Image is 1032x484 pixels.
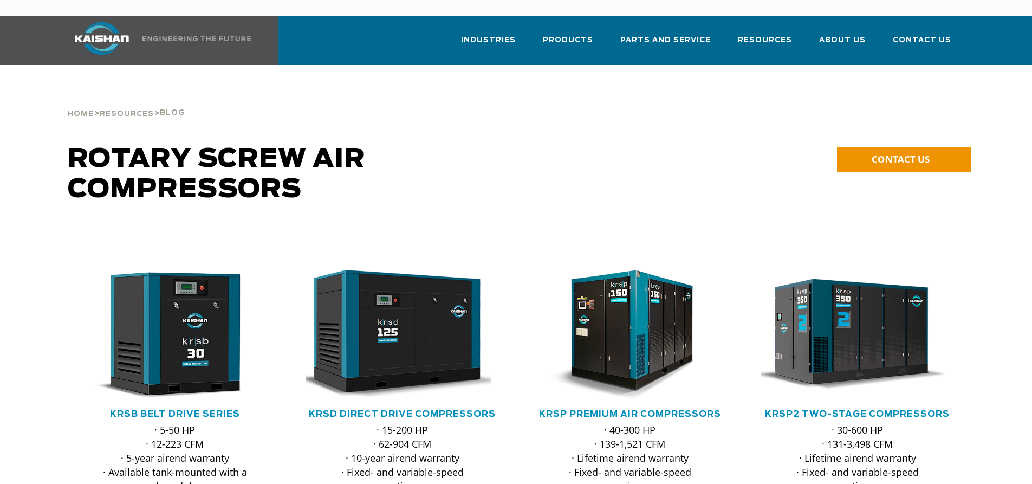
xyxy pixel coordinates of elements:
[61,16,253,65] a: Kaishan USA
[100,108,154,118] a: Resources
[543,34,593,47] span: Products
[893,26,951,63] a: Contact Us
[534,270,726,400] div: krsp150
[68,146,365,203] span: Rotary Screw Air Compressors
[79,270,271,400] div: krsb30
[525,270,718,400] img: krsp150
[539,410,721,418] a: KRSP Premium Air Compressors
[620,26,711,63] a: Parts and Service
[67,111,94,118] span: Home
[738,26,792,63] a: Resources
[543,26,593,63] a: Products
[461,34,516,47] span: Industries
[872,153,930,165] span: CONTACT US
[819,34,866,47] span: About Us
[160,109,185,117] span: Blog
[61,22,142,55] img: kaishan logo
[309,410,496,418] a: KRSD Direct Drive Compressors
[461,26,516,63] a: Industries
[761,270,954,400] div: krsp350
[100,111,154,118] span: Resources
[837,147,971,172] a: CONTACT US
[67,81,185,122] div: > >
[738,34,792,47] span: Resources
[819,26,866,63] a: About Us
[67,108,94,118] a: Home
[893,34,951,47] span: Contact Us
[306,270,499,400] div: krsd125
[110,410,240,418] a: KRSB Belt Drive Series
[70,270,263,400] img: krsb30
[298,270,491,400] img: krsd125
[142,36,251,41] img: Engineering the future
[753,270,946,400] img: krsp350
[620,34,711,47] span: Parts and Service
[765,410,950,418] a: KRSP2 Two-Stage Compressors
